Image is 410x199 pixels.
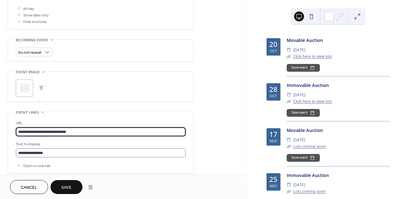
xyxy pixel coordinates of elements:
div: ​ [287,92,291,98]
div: ​ [287,182,291,188]
button: Save event [287,64,320,71]
span: Save [61,184,72,191]
div: Nov [270,184,277,188]
button: Save event [287,154,320,161]
span: [DATE] [293,47,305,53]
span: All day [23,6,34,12]
div: ​ [287,47,291,53]
div: ​ [287,98,291,105]
div: URL [16,120,184,126]
a: Click here to view lots [293,99,332,104]
span: Event links [16,109,39,116]
div: Nov [270,139,277,142]
span: Hide end time [23,19,47,25]
span: [DATE] [293,182,305,188]
a: Immovable Auction [287,172,329,178]
a: Movable Auction [287,37,323,43]
span: Show date only [23,12,49,19]
div: Oct [270,49,277,52]
button: Save [51,180,82,194]
span: Cancel [21,184,37,191]
div: Oct [270,94,277,97]
span: [DATE] [293,137,305,143]
div: ​ [287,137,291,143]
a: Lots coming soon [293,144,326,149]
div: ​ [287,188,291,195]
a: Immovable Auction [287,82,329,88]
span: Open in new tab [23,163,51,169]
span: Recurring event [16,37,49,43]
div: ; [16,79,33,97]
span: [DATE] [293,92,305,98]
a: Movable Auction [287,127,323,133]
div: ​ [287,53,291,60]
button: Save event [287,109,320,116]
span: Do not repeat [18,49,42,56]
div: 20 [269,41,277,48]
a: Click here to view lots [293,54,332,59]
div: Text to display [16,141,184,147]
div: 17 [269,131,277,138]
div: 28 [269,86,277,93]
a: Lots coming soon [293,189,326,194]
div: ​ [287,143,291,150]
div: 25 [269,176,277,183]
span: Event image [16,69,40,75]
button: Cancel [10,180,48,194]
